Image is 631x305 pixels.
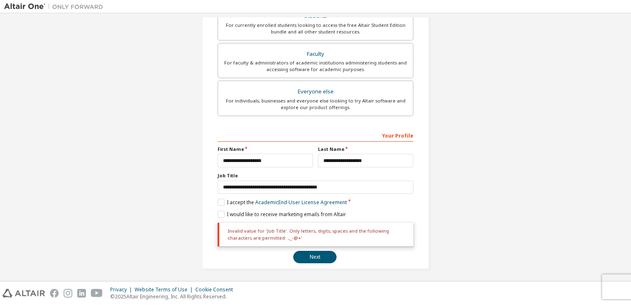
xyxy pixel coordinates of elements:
[110,286,135,293] div: Privacy
[223,48,408,60] div: Faculty
[218,199,347,206] label: I accept the
[218,172,413,179] label: Job Title
[64,289,72,298] img: instagram.svg
[77,289,86,298] img: linkedin.svg
[91,289,103,298] img: youtube.svg
[195,286,238,293] div: Cookie Consent
[135,286,195,293] div: Website Terms of Use
[318,146,413,152] label: Last Name
[218,146,313,152] label: First Name
[50,289,59,298] img: facebook.svg
[218,211,346,218] label: I would like to receive marketing emails from Altair
[2,289,45,298] img: altair_logo.svg
[4,2,107,11] img: Altair One
[223,22,408,35] div: For currently enrolled students looking to access the free Altair Student Edition bundle and all ...
[218,223,413,246] div: Invalid value for 'Job Title'. Only letters, digits, spaces and the following characters are perm...
[110,293,238,300] p: © 2025 Altair Engineering, Inc. All Rights Reserved.
[223,60,408,73] div: For faculty & administrators of academic institutions administering students and accessing softwa...
[255,199,347,206] a: Academic End-User License Agreement
[223,86,408,98] div: Everyone else
[223,98,408,111] div: For individuals, businesses and everyone else looking to try Altair software and explore our prod...
[218,129,413,142] div: Your Profile
[293,251,337,263] button: Next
